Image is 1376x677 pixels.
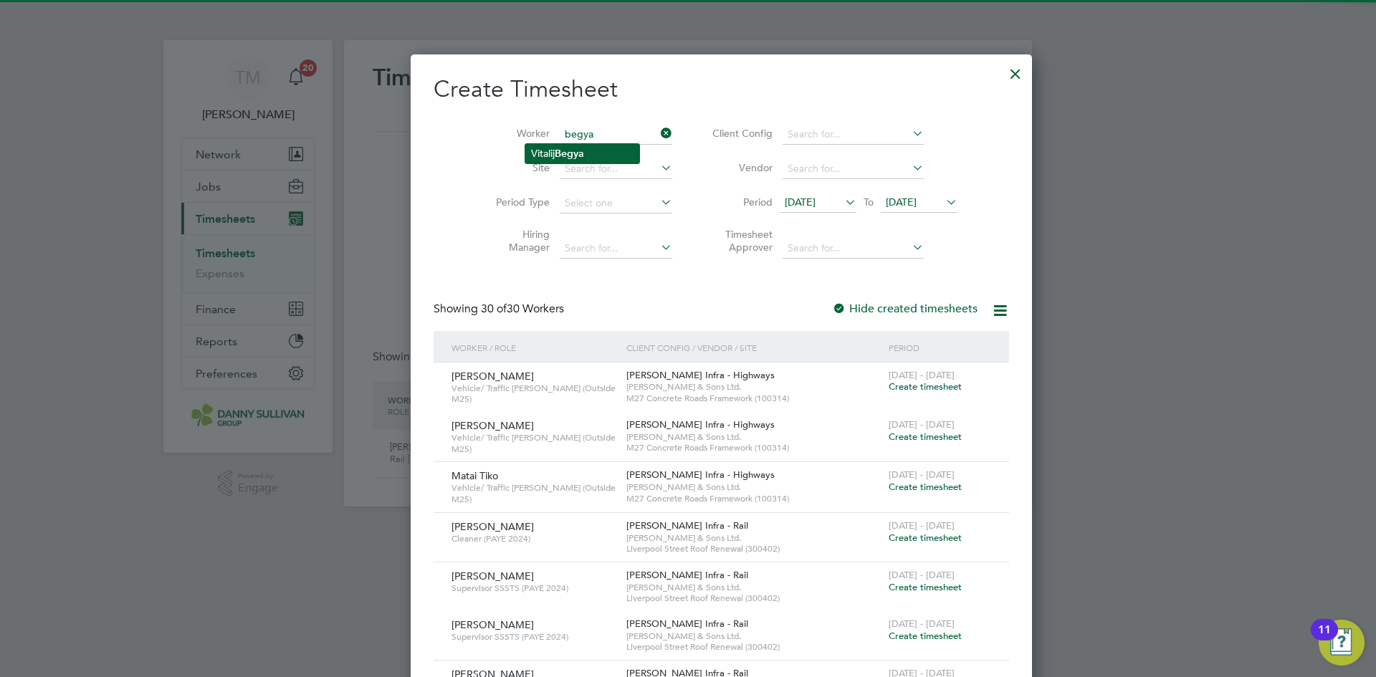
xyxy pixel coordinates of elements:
[481,302,507,316] span: 30 of
[626,630,881,642] span: [PERSON_NAME] & Sons Ltd.
[560,193,672,213] input: Select one
[626,592,881,604] span: Liverpool Street Roof Renewal (300402)
[889,369,955,381] span: [DATE] - [DATE]
[451,570,534,582] span: [PERSON_NAME]
[626,532,881,544] span: [PERSON_NAME] & Sons Ltd.
[626,381,881,393] span: [PERSON_NAME] & Sons Ltd.
[885,331,995,364] div: Period
[448,331,623,364] div: Worker / Role
[886,196,917,208] span: [DATE]
[889,418,955,431] span: [DATE] - [DATE]
[708,127,773,140] label: Client Config
[451,383,616,405] span: Vehicle/ Traffic [PERSON_NAME] (Outside M25)
[626,369,775,381] span: [PERSON_NAME] Infra - Highways
[785,196,816,208] span: [DATE]
[485,161,550,174] label: Site
[451,419,534,432] span: [PERSON_NAME]
[451,432,616,454] span: Vehicle/ Traffic [PERSON_NAME] (Outside M25)
[525,144,639,163] li: Vitalij
[783,239,924,259] input: Search for...
[889,519,955,532] span: [DATE] - [DATE]
[626,442,881,453] span: M27 Concrete Roads Framework (100314)
[485,228,550,254] label: Hiring Manager
[485,127,550,140] label: Worker
[889,618,955,630] span: [DATE] - [DATE]
[708,228,773,254] label: Timesheet Approver
[1319,620,1365,666] button: Open Resource Center, 11 new notifications
[623,331,885,364] div: Client Config / Vendor / Site
[889,380,962,393] span: Create timesheet
[560,239,672,259] input: Search for...
[626,393,881,404] span: M27 Concrete Roads Framework (100314)
[889,581,962,593] span: Create timesheet
[481,302,564,316] span: 30 Workers
[889,569,955,581] span: [DATE] - [DATE]
[708,161,773,174] label: Vendor
[626,618,748,630] span: [PERSON_NAME] Infra - Rail
[626,569,748,581] span: [PERSON_NAME] Infra - Rail
[889,532,962,544] span: Create timesheet
[560,159,672,179] input: Search for...
[626,493,881,504] span: M27 Concrete Roads Framework (100314)
[451,370,534,383] span: [PERSON_NAME]
[434,75,1009,105] h2: Create Timesheet
[889,431,962,443] span: Create timesheet
[626,582,881,593] span: [PERSON_NAME] & Sons Ltd.
[626,431,881,443] span: [PERSON_NAME] & Sons Ltd.
[451,533,616,544] span: Cleaner (PAYE 2024)
[889,481,962,493] span: Create timesheet
[560,125,672,145] input: Search for...
[451,631,616,643] span: Supervisor SSSTS (PAYE 2024)
[1318,630,1331,648] div: 11
[555,148,584,160] b: Begya
[626,519,748,532] span: [PERSON_NAME] Infra - Rail
[626,469,775,481] span: [PERSON_NAME] Infra - Highways
[451,482,616,504] span: Vehicle/ Traffic [PERSON_NAME] (Outside M25)
[889,469,955,481] span: [DATE] - [DATE]
[626,418,775,431] span: [PERSON_NAME] Infra - Highways
[889,630,962,642] span: Create timesheet
[783,159,924,179] input: Search for...
[708,196,773,208] label: Period
[626,543,881,554] span: Liverpool Street Roof Renewal (300402)
[485,196,550,208] label: Period Type
[832,302,978,316] label: Hide created timesheets
[434,302,567,317] div: Showing
[451,469,498,482] span: Matai Tiko
[626,641,881,653] span: Liverpool Street Roof Renewal (300402)
[783,125,924,145] input: Search for...
[451,520,534,533] span: [PERSON_NAME]
[859,193,878,211] span: To
[626,481,881,493] span: [PERSON_NAME] & Sons Ltd.
[451,618,534,631] span: [PERSON_NAME]
[451,582,616,594] span: Supervisor SSSTS (PAYE 2024)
